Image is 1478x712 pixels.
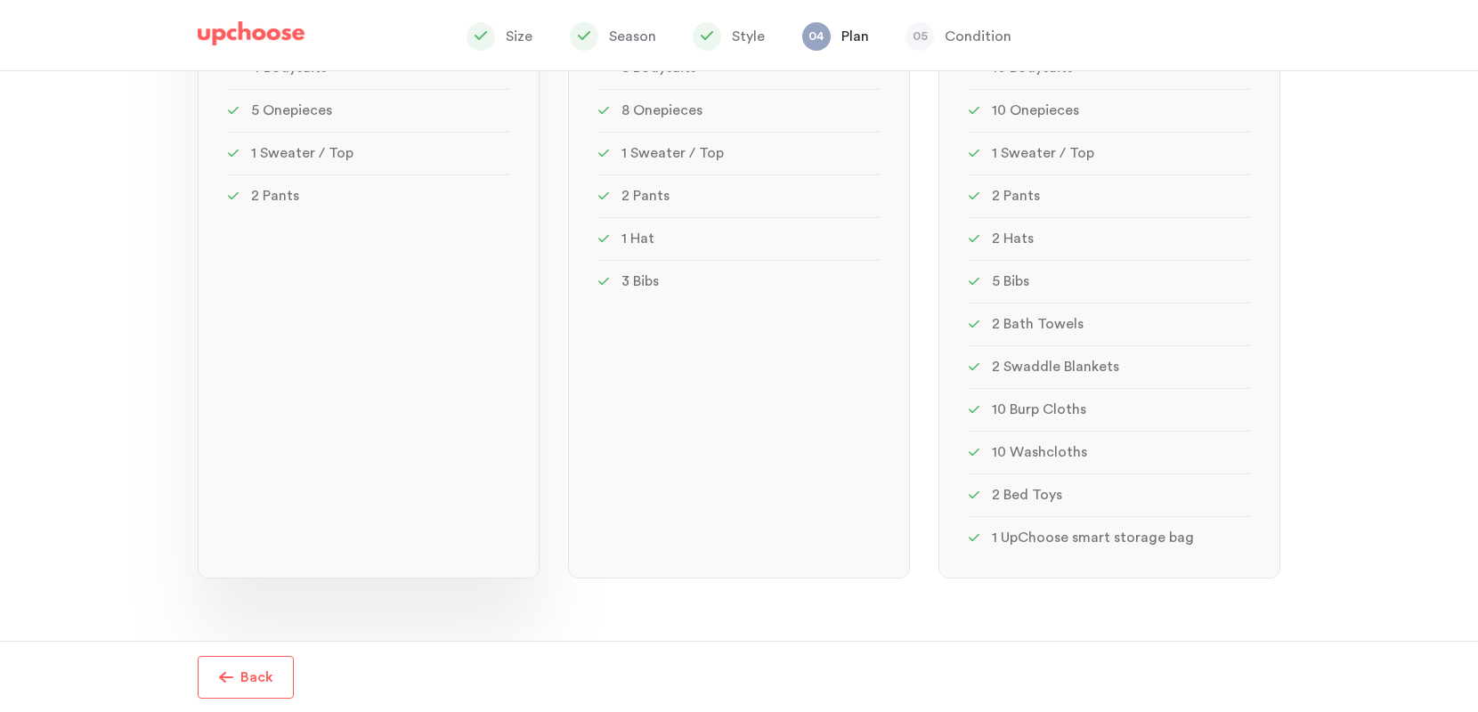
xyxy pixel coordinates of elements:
li: 1 Sweater / Top [968,132,1251,174]
li: 2 Bed Toys [968,473,1251,516]
span: 04 [802,22,831,51]
p: Style [732,26,765,47]
p: Season [609,26,656,47]
li: 2 Pants [597,174,881,217]
li: 3 Bibs [597,260,881,303]
span: 05 [905,22,934,51]
img: UpChoose [198,21,305,46]
p: Size [506,26,532,47]
li: 2 Bath Towels [968,303,1251,345]
li: 2 Pants [227,174,510,217]
p: Condition [945,26,1011,47]
li: 10 Washcloths [968,431,1251,473]
li: 5 Bibs [968,260,1251,303]
li: 1 UpChoose smart storage bag [968,516,1251,559]
li: 8 Onepieces [597,89,881,132]
li: 2 Hats [968,217,1251,260]
p: Plan [841,26,869,47]
button: Back [198,656,294,699]
li: 1 Sweater / Top [597,132,881,174]
li: 2 Swaddle Blankets [968,345,1251,388]
a: UpChoose [198,21,305,54]
li: 1 Sweater / Top [227,132,510,174]
li: 1 Hat [597,217,881,260]
li: 2 Pants [968,174,1251,217]
li: 10 Burp Cloths [968,388,1251,431]
p: Back [240,667,273,688]
li: 10 Onepieces [968,89,1251,132]
li: 5 Onepieces [227,89,510,132]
